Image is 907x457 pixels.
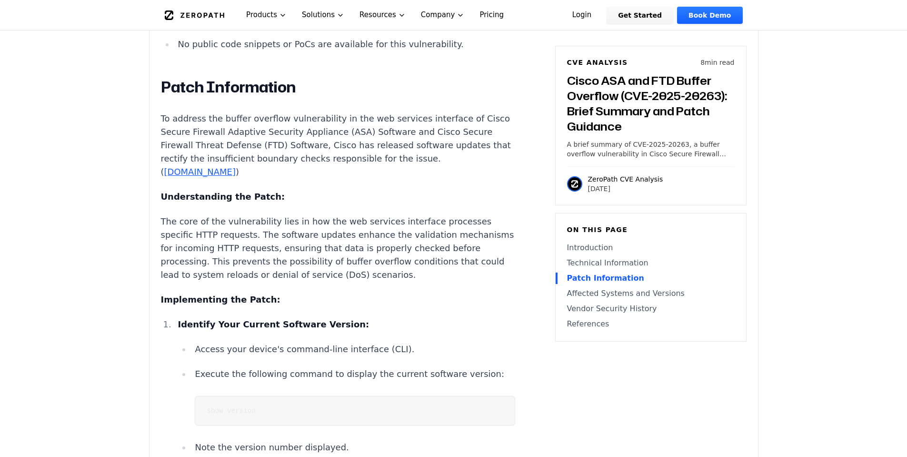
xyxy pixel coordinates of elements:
[161,295,280,305] strong: Implementing the Patch:
[561,7,603,24] a: Login
[164,167,236,177] a: [DOMAIN_NAME]
[588,184,663,193] p: [DATE]
[700,58,734,67] p: 8 min read
[567,288,735,299] a: Affected Systems and Versions
[567,140,735,159] p: A brief summary of CVE-2025-20263, a buffer overflow vulnerability in Cisco Secure Firewall ASA a...
[677,7,742,24] a: Book Demo
[567,176,582,192] img: ZeroPath CVE Analysis
[567,73,735,134] h3: Cisco ASA and FTD Buffer Overflow (CVE-2025-20263): Brief Summary and Patch Guidance
[607,7,673,24] a: Get Started
[567,318,735,330] a: References
[567,58,628,67] h6: CVE Analysis
[161,215,515,282] p: The core of the vulnerability lies in how the web services interface processes specific HTTP requ...
[567,273,735,284] a: Patch Information
[161,78,515,97] h2: Patch Information
[195,343,515,356] p: Access your device's command-line interface (CLI).
[588,174,663,184] p: ZeroPath CVE Analysis
[195,367,515,381] p: Execute the following command to display the current software version:
[567,242,735,254] a: Introduction
[567,257,735,269] a: Technical Information
[195,441,515,454] p: Note the version number displayed.
[174,38,515,51] li: No public code snippets or PoCs are available for this vulnerability.
[207,407,255,415] code: show version
[567,303,735,315] a: Vendor Security History
[567,225,735,234] h6: On this page
[161,112,515,179] p: To address the buffer overflow vulnerability in the web services interface of Cisco Secure Firewa...
[178,319,369,329] strong: Identify Your Current Software Version:
[161,192,285,202] strong: Understanding the Patch:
